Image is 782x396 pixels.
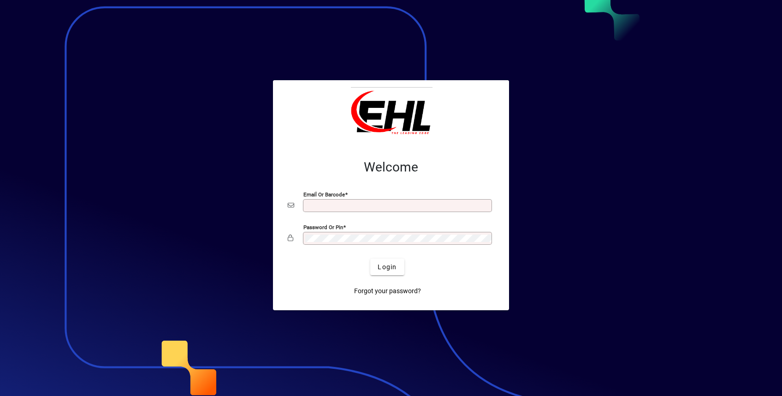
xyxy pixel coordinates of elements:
[378,262,397,272] span: Login
[370,259,404,275] button: Login
[303,224,343,231] mat-label: Password or Pin
[354,286,421,296] span: Forgot your password?
[350,283,425,299] a: Forgot your password?
[288,160,494,175] h2: Welcome
[303,191,345,198] mat-label: Email or Barcode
